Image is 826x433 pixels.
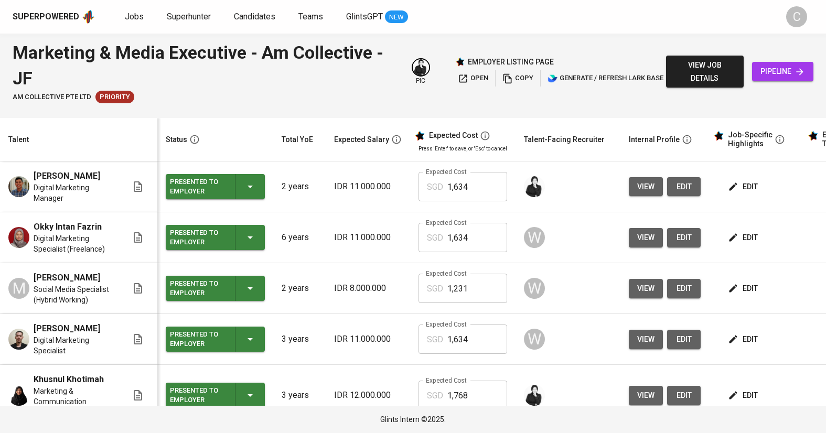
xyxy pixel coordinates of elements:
p: IDR 11.000.000 [334,333,402,345]
img: medwi@glints.com [524,176,545,197]
button: edit [667,330,701,349]
button: edit [726,279,762,298]
span: view job details [674,59,735,84]
a: edit [667,279,701,298]
img: Naufal Abdurrahman [8,176,29,197]
img: glints_star.svg [414,131,425,141]
span: Social Media Specialist (Hybrid Working) [34,284,115,305]
img: glints_star.svg [808,131,818,141]
div: Presented to Employer [170,384,227,407]
a: pipeline [752,62,813,81]
p: 3 years [282,389,317,402]
span: view [637,282,655,295]
p: employer listing page [468,57,554,67]
img: lark [548,73,558,84]
img: Glints Star [455,57,465,67]
span: Khusnul Khotimah [34,373,104,386]
div: Presented to Employer [170,328,227,351]
button: Presented to Employer [166,383,265,408]
div: Marketing & Media Executive - Am Collective - JF [13,40,399,91]
button: edit [726,228,762,247]
button: edit [726,177,762,197]
span: pipeline [760,65,805,78]
button: edit [667,228,701,247]
span: view [637,180,655,193]
div: Presented to Employer [170,277,227,300]
span: edit [675,231,692,244]
div: M [8,278,29,299]
span: Digital Marketing Specialist [34,335,115,356]
button: view [629,228,663,247]
span: Jobs [125,12,144,21]
div: pic [412,58,430,85]
div: Status [166,133,187,146]
div: Internal Profile [629,133,680,146]
div: Presented to Employer [170,226,227,249]
a: Jobs [125,10,146,24]
a: Superpoweredapp logo [13,9,95,25]
button: open [455,70,491,86]
div: W [524,227,545,248]
span: view [637,231,655,244]
span: NEW [385,12,408,23]
button: lark generate / refresh lark base [545,70,666,86]
button: Presented to Employer [166,225,265,250]
span: view [637,333,655,346]
p: IDR 11.000.000 [334,231,402,244]
span: [PERSON_NAME] [34,272,100,284]
button: Presented to Employer [166,327,265,352]
span: edit [675,333,692,346]
span: [PERSON_NAME] [34,170,100,182]
span: Digital Marketing Manager [34,182,115,203]
span: edit [730,282,758,295]
a: GlintsGPT NEW [346,10,408,24]
span: Digital Marketing Specialist (Freelance) [34,233,115,254]
span: edit [730,333,758,346]
button: copy [500,70,536,86]
button: edit [667,177,701,197]
span: open [458,72,488,84]
div: Superpowered [13,11,79,23]
div: Expected Cost [429,131,478,140]
p: SGD [427,389,443,402]
img: Khusnul Khotimah [8,385,29,406]
span: edit [675,389,692,402]
button: edit [726,386,762,405]
span: generate / refresh lark base [548,72,663,84]
div: Talent [8,133,29,146]
img: medwi@glints.com [524,385,545,406]
div: Talent-Facing Recruiter [524,133,605,146]
div: Presented to Employer [170,175,227,198]
span: edit [675,180,692,193]
span: AM Collective Pte Ltd [13,92,91,102]
span: Priority [95,92,134,102]
div: New Job received from Demand Team [95,91,134,103]
span: Teams [298,12,323,21]
p: 2 years [282,282,317,295]
p: Press 'Enter' to save, or 'Esc' to cancel [419,145,507,153]
span: Superhunter [167,12,211,21]
button: view [629,386,663,405]
p: 2 years [282,180,317,193]
span: Marketing & Communication Specialist (APAC-EMEA) [34,386,115,417]
span: copy [502,72,533,84]
p: SGD [427,232,443,244]
p: IDR 8.000.000 [334,282,402,295]
div: W [524,278,545,299]
button: view [629,330,663,349]
button: view job details [666,56,744,88]
span: edit [730,231,758,244]
button: view [629,177,663,197]
a: Superhunter [167,10,213,24]
p: SGD [427,181,443,193]
p: SGD [427,333,443,346]
span: [PERSON_NAME] [34,322,100,335]
div: Total YoE [282,133,313,146]
p: IDR 12.000.000 [334,389,402,402]
p: 6 years [282,231,317,244]
div: C [786,6,807,27]
span: Okky Intan Fazrin [34,221,102,233]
